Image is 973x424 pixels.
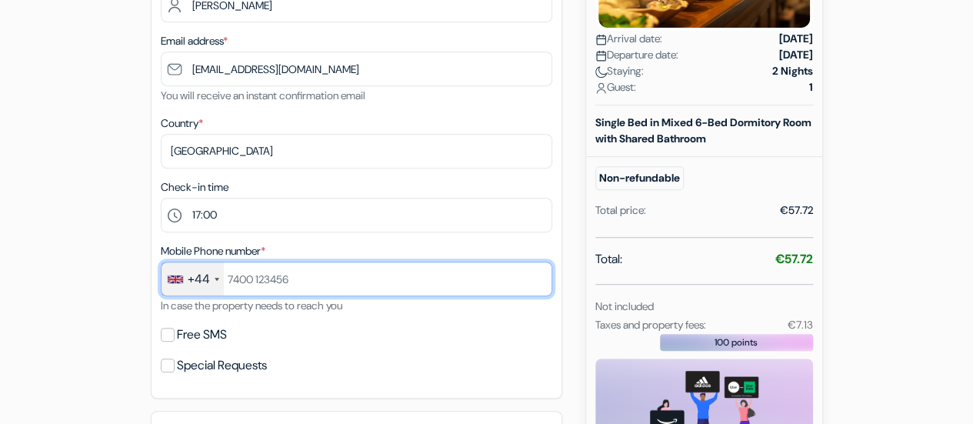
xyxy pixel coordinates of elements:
[161,88,365,102] small: You will receive an instant confirmation email
[779,47,813,63] strong: [DATE]
[715,336,758,349] span: 100 points
[779,31,813,47] strong: [DATE]
[595,63,644,79] span: Staying:
[161,115,203,132] label: Country
[787,318,812,332] small: €7.13
[161,299,342,312] small: In case the property needs to reach you
[161,262,552,296] input: 7400 123456
[780,202,813,219] div: €57.72
[595,34,607,45] img: calendar.svg
[595,202,646,219] div: Total price:
[595,82,607,94] img: user_icon.svg
[595,115,811,145] b: Single Bed in Mixed 6-Bed Dormitory Room with Shared Bathroom
[161,52,552,86] input: Enter email address
[595,250,622,269] span: Total:
[775,251,813,267] strong: €57.72
[595,50,607,62] img: calendar.svg
[772,63,813,79] strong: 2 Nights
[595,318,706,332] small: Taxes and property fees:
[595,299,654,313] small: Not included
[595,79,636,95] span: Guest:
[177,355,267,376] label: Special Requests
[161,33,228,49] label: Email address
[188,270,210,289] div: +44
[595,66,607,78] img: moon.svg
[809,79,813,95] strong: 1
[595,166,684,190] small: Non-refundable
[161,179,228,195] label: Check-in time
[177,324,227,346] label: Free SMS
[595,31,662,47] span: Arrival date:
[595,47,678,63] span: Departure date:
[162,262,224,295] div: United Kingdom: +44
[161,243,265,259] label: Mobile Phone number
